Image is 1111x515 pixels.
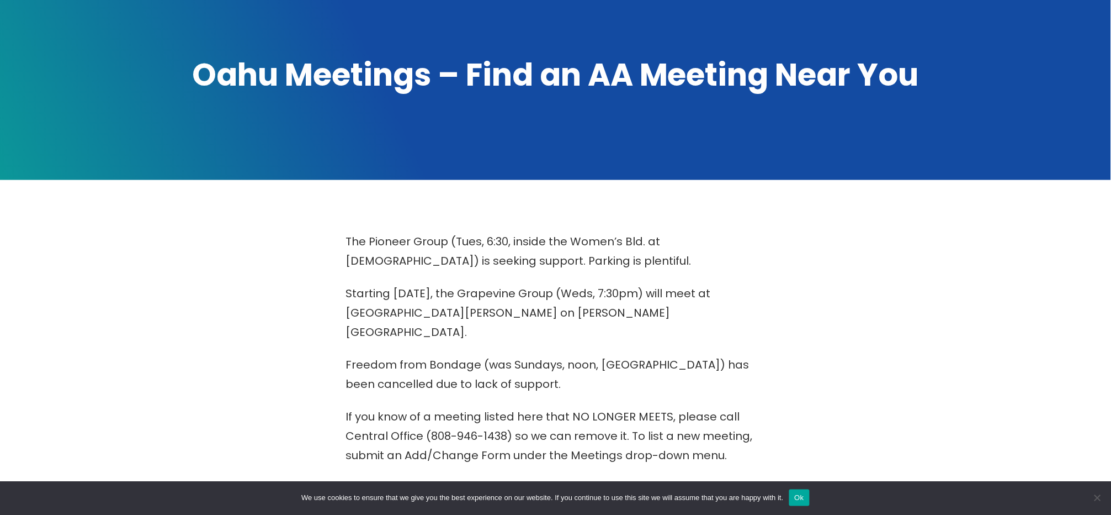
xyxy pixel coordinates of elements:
[346,407,766,465] p: If you know of a meeting listed here that NO LONGER MEETS, please call Central Office (808-946-14...
[789,490,810,506] button: Ok
[301,492,783,503] span: We use cookies to ensure that we give you the best experience on our website. If you continue to ...
[169,54,942,96] h1: Oahu Meetings – Find an AA Meeting Near You
[346,284,766,342] p: Starting [DATE], the Grapevine Group (Weds, 7:30pm) will meet at [GEOGRAPHIC_DATA][PERSON_NAME] o...
[346,232,766,271] p: The Pioneer Group (Tues, 6:30, inside the Women’s Bld. at [DEMOGRAPHIC_DATA]) is seeking support....
[346,355,766,394] p: Freedom from Bondage (was Sundays, noon, [GEOGRAPHIC_DATA]) has been cancelled due to lack of sup...
[1092,492,1103,503] span: No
